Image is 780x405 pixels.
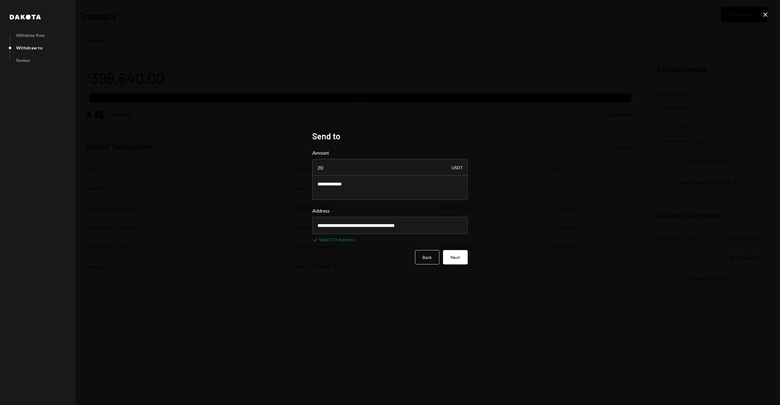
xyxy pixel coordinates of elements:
button: Next [443,250,468,264]
div: Review [16,58,30,63]
input: Enter amount [312,159,468,176]
h2: Send to [312,130,468,142]
div: Valid ETH Address [319,236,355,243]
label: Amount [312,149,468,156]
div: USDT [452,159,463,176]
div: Withdraw from [16,33,45,38]
button: Back [415,250,439,264]
label: Address [312,207,468,214]
div: Withdraw to [16,45,43,50]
